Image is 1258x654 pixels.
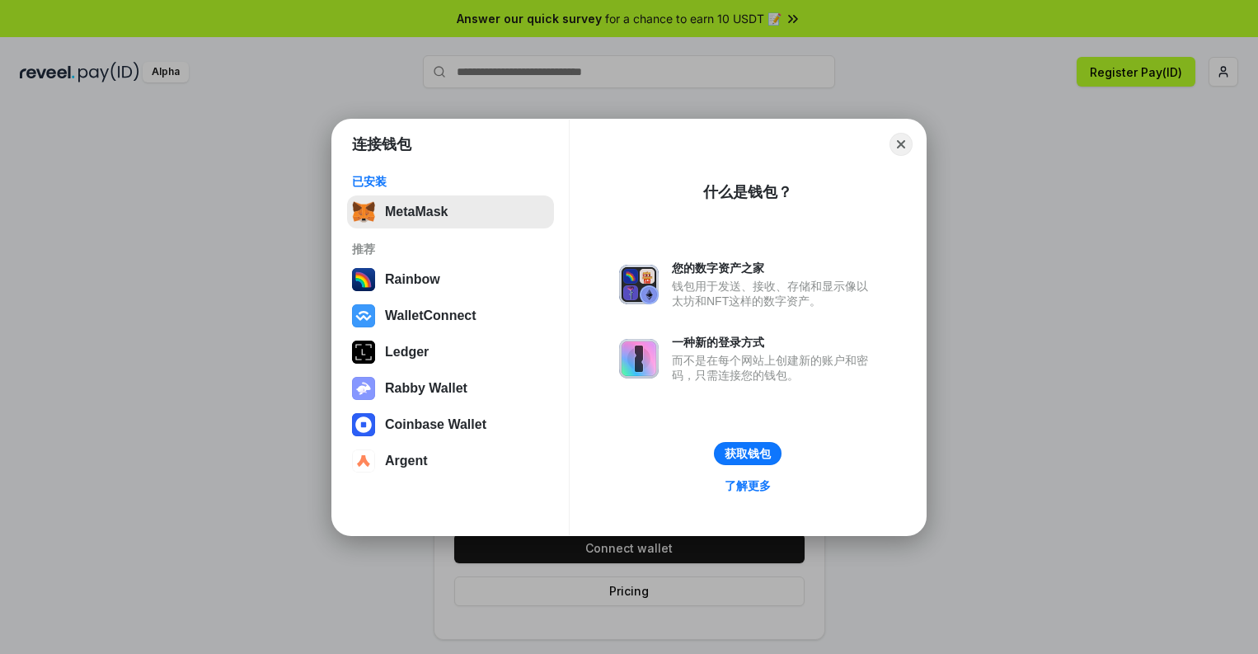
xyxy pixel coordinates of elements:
button: Rainbow [347,263,554,296]
img: svg+xml,%3Csvg%20fill%3D%22none%22%20height%3D%2233%22%20viewBox%3D%220%200%2035%2033%22%20width%... [352,200,375,223]
button: Argent [347,445,554,478]
img: svg+xml,%3Csvg%20width%3D%2228%22%20height%3D%2228%22%20viewBox%3D%220%200%2028%2028%22%20fill%3D... [352,413,375,436]
div: Coinbase Wallet [385,417,486,432]
button: Close [890,133,913,156]
div: WalletConnect [385,308,476,323]
img: svg+xml,%3Csvg%20xmlns%3D%22http%3A%2F%2Fwww.w3.org%2F2000%2Fsvg%22%20width%3D%2228%22%20height%3... [352,341,375,364]
img: svg+xml,%3Csvg%20xmlns%3D%22http%3A%2F%2Fwww.w3.org%2F2000%2Fsvg%22%20fill%3D%22none%22%20viewBox... [352,377,375,400]
div: MetaMask [385,205,448,219]
img: svg+xml,%3Csvg%20xmlns%3D%22http%3A%2F%2Fwww.w3.org%2F2000%2Fsvg%22%20fill%3D%22none%22%20viewBox... [619,339,659,379]
button: MetaMask [347,195,554,228]
div: 钱包用于发送、接收、存储和显示像以太坊和NFT这样的数字资产。 [672,279,876,308]
div: Rabby Wallet [385,381,467,396]
a: 了解更多 [715,475,781,496]
img: svg+xml,%3Csvg%20width%3D%2228%22%20height%3D%2228%22%20viewBox%3D%220%200%2028%2028%22%20fill%3D... [352,449,375,473]
div: Argent [385,454,428,468]
div: 推荐 [352,242,549,256]
div: Rainbow [385,272,440,287]
div: Ledger [385,345,429,360]
img: svg+xml,%3Csvg%20width%3D%22120%22%20height%3D%22120%22%20viewBox%3D%220%200%20120%20120%22%20fil... [352,268,375,291]
div: 什么是钱包？ [703,182,792,202]
div: 了解更多 [725,478,771,493]
div: 已安装 [352,174,549,189]
img: svg+xml,%3Csvg%20width%3D%2228%22%20height%3D%2228%22%20viewBox%3D%220%200%2028%2028%22%20fill%3D... [352,304,375,327]
button: Ledger [347,336,554,369]
div: 一种新的登录方式 [672,335,876,350]
button: Rabby Wallet [347,372,554,405]
div: 而不是在每个网站上创建新的账户和密码，只需连接您的钱包。 [672,353,876,383]
div: 您的数字资产之家 [672,261,876,275]
h1: 连接钱包 [352,134,411,154]
button: 获取钱包 [714,442,782,465]
div: 获取钱包 [725,446,771,461]
button: Coinbase Wallet [347,408,554,441]
button: WalletConnect [347,299,554,332]
img: svg+xml,%3Csvg%20xmlns%3D%22http%3A%2F%2Fwww.w3.org%2F2000%2Fsvg%22%20fill%3D%22none%22%20viewBox... [619,265,659,304]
